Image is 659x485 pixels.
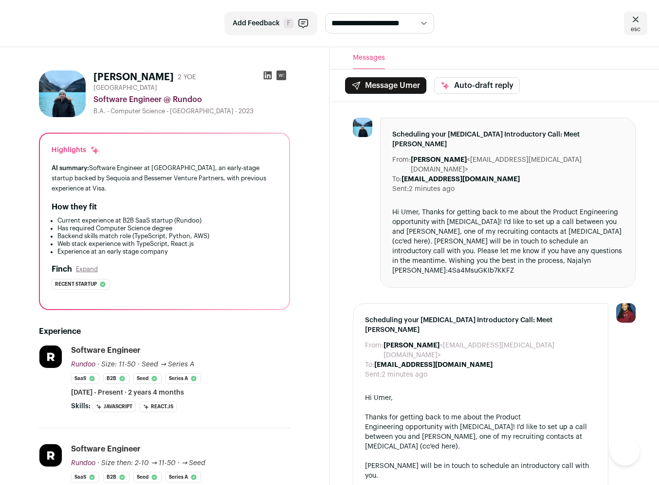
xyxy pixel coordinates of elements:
[411,155,623,174] dd: <[EMAIL_ADDRESS][MEDICAL_DATA][DOMAIN_NAME]>
[103,472,129,483] li: B2B
[57,248,277,256] li: Experience at an early stage company
[71,401,91,411] span: Skills:
[365,360,374,370] dt: To:
[624,12,647,35] a: esc
[142,361,194,368] span: Seed → Series A
[55,279,97,289] span: Recent startup
[103,373,129,384] li: B2B
[616,303,636,323] img: 10010497-medium_jpg
[93,94,290,105] div: Software Engineer @ Rundoo
[39,70,86,117] img: 575fe6b5992c701dc046435c2e5ea428c2673bca438c3f777fa59594e7f5369a.jpg
[52,145,100,155] div: Highlights
[92,401,136,412] li: JavaScript
[140,401,177,412] li: React.js
[384,342,439,349] b: [PERSON_NAME]
[71,345,141,356] div: Software Engineer
[178,458,180,468] span: ·
[233,18,280,28] span: Add Feedback
[57,240,277,248] li: Web stack experience with TypeScript, React.js
[165,472,201,483] li: Series A
[392,155,411,174] dt: From:
[71,361,95,368] span: Rundoo
[71,388,184,398] span: [DATE] - Present · 2 years 4 months
[71,460,95,467] span: Rundoo
[610,436,640,466] iframe: Help Scout Beacon - Open
[392,184,409,194] dt: Sent:
[411,156,467,163] b: [PERSON_NAME]
[392,174,402,184] dt: To:
[97,361,136,368] span: · Size: 11-50
[392,130,623,149] span: Scheduling your [MEDICAL_DATA] Introductory Call: Meet [PERSON_NAME]
[365,461,596,481] div: [PERSON_NAME] will be in touch to schedule an introductory call with you.
[365,315,596,335] span: Scheduling your [MEDICAL_DATA] Introductory Call: Meet [PERSON_NAME]
[39,444,62,467] img: b95e25b879a3ec1842dc8631cabc89ea5ae823af9797d405ee3f342a9d6530d4.jpg
[284,18,293,28] span: F
[224,12,317,35] button: Add Feedback F
[93,70,174,84] h1: [PERSON_NAME]
[382,370,427,380] dd: 2 minutes ago
[71,444,141,454] div: Software Engineer
[178,72,196,82] div: 2 YOE
[402,176,520,183] b: [EMAIL_ADDRESS][DOMAIN_NAME]
[57,225,277,232] li: Has required Computer Science degree
[93,107,290,115] div: B.A. - Computer Science - [GEOGRAPHIC_DATA] - 2023
[93,84,157,92] span: [GEOGRAPHIC_DATA]
[133,373,162,384] li: Seed
[434,77,520,94] button: Auto-draft reply
[345,77,426,94] button: Message Umer
[182,460,206,467] span: → Seed
[365,341,384,360] dt: From:
[39,346,62,368] img: b95e25b879a3ec1842dc8631cabc89ea5ae823af9797d405ee3f342a9d6530d4.jpg
[374,362,493,368] b: [EMAIL_ADDRESS][DOMAIN_NAME]
[353,118,372,137] img: 575fe6b5992c701dc046435c2e5ea428c2673bca438c3f777fa59594e7f5369a.jpg
[57,217,277,225] li: Current experience at B2B SaaS startup (Rundoo)
[409,184,455,194] dd: 2 minutes ago
[52,201,97,213] h2: How they fit
[57,232,277,240] li: Backend skills match role (TypeScript, Python, AWS)
[365,393,596,403] div: Hi Umer,
[76,265,98,273] button: Expand
[353,47,385,69] button: Messages
[39,326,290,337] h2: Experience
[71,472,99,483] li: SaaS
[97,460,176,467] span: · Size then: 2-10 → 11-50
[384,341,596,360] dd: <[EMAIL_ADDRESS][MEDICAL_DATA][DOMAIN_NAME]>
[365,370,382,380] dt: Sent:
[631,25,641,33] span: esc
[365,413,596,451] div: Thanks for getting back to me about the Product Engineering opportunity with [MEDICAL_DATA]! I'd ...
[165,373,201,384] li: Series A
[71,373,99,384] li: SaaS
[52,263,72,275] h2: Finch
[392,208,623,276] div: Hi Umer, Thanks for getting back to me about the Product Engineering opportunity with [MEDICAL_DA...
[138,360,140,369] span: ·
[52,163,277,193] div: Software Engineer at [GEOGRAPHIC_DATA], an early-stage startup backed by Sequoia and Bessemer Ven...
[52,165,89,171] span: AI summary:
[133,472,162,483] li: Seed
